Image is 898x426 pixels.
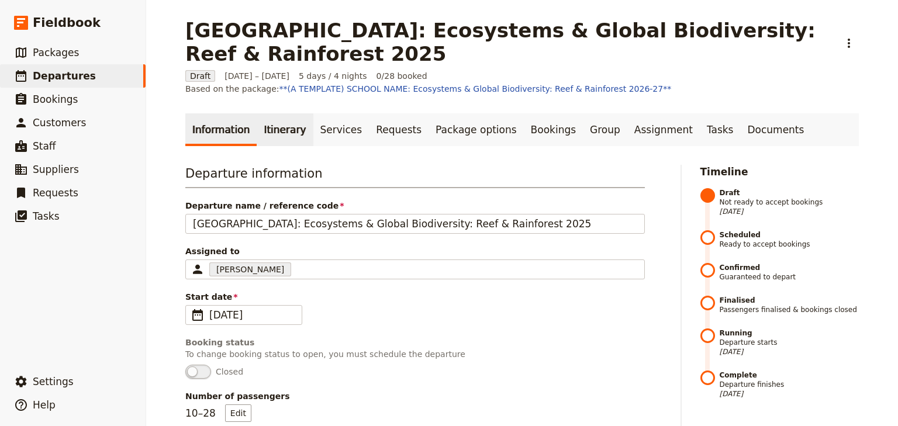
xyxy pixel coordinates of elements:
p: 10 – 28 [185,404,251,422]
input: Assigned to[PERSON_NAME]Clear input [293,262,296,276]
p: To change booking status to open, you must schedule the departure [185,348,645,360]
strong: Running [720,328,859,338]
span: Draft [185,70,215,82]
a: Requests [369,113,429,146]
a: Information [185,113,257,146]
span: Suppliers [33,164,79,175]
span: Tasks [33,210,60,222]
span: Ready to accept bookings [720,230,859,249]
a: Assignment [627,113,700,146]
span: Based on the package: [185,83,671,95]
strong: Confirmed [720,263,859,272]
span: Requests [33,187,78,199]
span: Customers [33,117,86,129]
strong: Scheduled [720,230,859,240]
a: Tasks [700,113,741,146]
span: Departure name / reference code [185,200,645,212]
a: **(A TEMPLATE) SCHOOL NAME: Ecosystems & Global Biodiversity: Reef & Rainforest 2026-27** [279,84,672,93]
span: [DATE] [720,347,859,356]
span: 5 days / 4 nights [299,70,367,82]
span: Number of passengers [185,390,645,402]
a: Group [583,113,627,146]
span: [DATE] [720,389,859,399]
span: [DATE] [720,207,859,216]
span: Guaranteed to depart [720,263,859,282]
span: Staff [33,140,56,152]
a: Itinerary [257,113,313,146]
span: Not ready to accept bookings [720,188,859,216]
span: 0/28 booked [377,70,427,82]
h1: [GEOGRAPHIC_DATA]: Ecosystems & Global Biodiversity: Reef & Rainforest 2025 [185,19,832,65]
span: [PERSON_NAME] [216,264,284,275]
button: Actions [839,33,859,53]
span: Assigned to [185,245,645,257]
span: Packages [33,47,79,58]
span: Settings [33,376,74,387]
strong: Complete [720,370,859,380]
a: Bookings [524,113,583,146]
span: Help [33,399,56,411]
span: ​ [191,308,205,322]
span: Departure starts [720,328,859,356]
input: Departure name / reference code [185,214,645,234]
strong: Draft [720,188,859,198]
span: Closed [216,366,243,377]
strong: Finalised [720,296,859,305]
button: Number of passengers10–28 [225,404,251,422]
span: Departures [33,70,96,82]
h2: Timeline [700,165,859,179]
span: [DATE] [209,308,295,322]
span: Start date [185,291,645,303]
span: Fieldbook [33,14,101,32]
span: Bookings [33,93,78,105]
a: Documents [740,113,811,146]
h3: Departure information [185,165,645,188]
span: [DATE] – [DATE] [224,70,289,82]
a: Package options [429,113,523,146]
div: Booking status [185,337,645,348]
span: Departure finishes [720,370,859,399]
a: Services [313,113,369,146]
span: Passengers finalised & bookings closed [720,296,859,314]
